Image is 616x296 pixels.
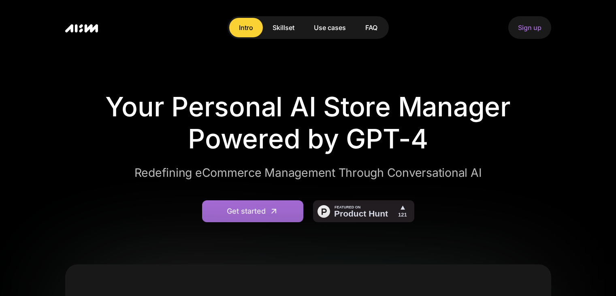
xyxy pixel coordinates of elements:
div: FAQ [365,23,377,32]
a: FAQ [356,18,387,37]
a: Use cases [304,18,356,37]
a: Skillset [263,18,304,37]
a: Get started [202,200,303,222]
div: Skillset [273,23,294,32]
p: Redefining eCommerce Management Through Conversational AI [94,165,523,181]
div: Intro [239,23,253,32]
img: AI Store Manager - Your personal AI store manager powered by GPT-4 | Product Hunt [313,200,414,222]
a: Sign up [508,16,551,39]
div: Sign up [518,23,541,32]
div: Use cases [314,23,346,32]
a: Intro [229,18,263,37]
h1: Your Personal AI Store Manager Powered by GPT-4 [94,91,523,155]
div: Get started [227,206,266,217]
